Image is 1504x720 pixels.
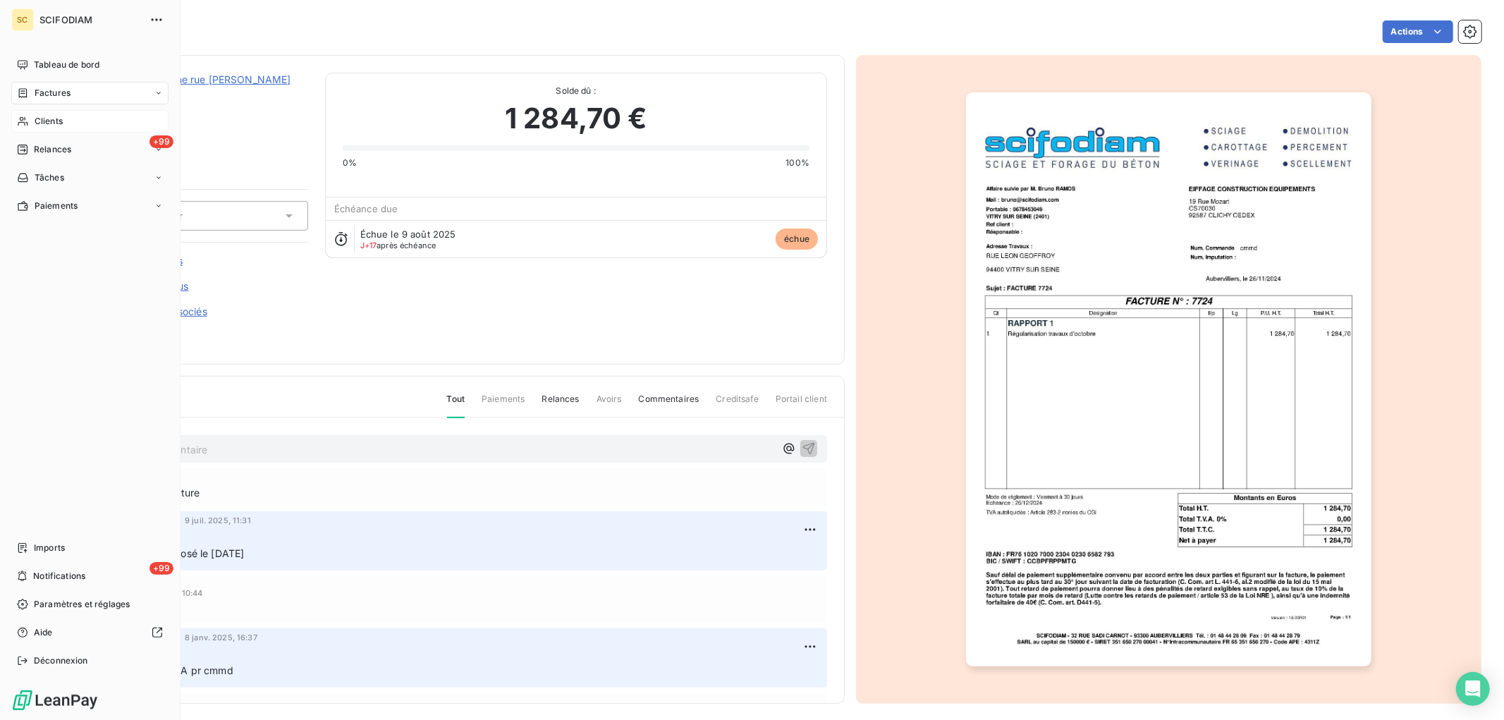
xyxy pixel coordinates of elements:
[34,143,71,156] span: Relances
[966,92,1371,666] img: invoice_thumbnail
[185,633,257,642] span: 8 janv. 2025, 16:37
[716,393,759,417] span: Creditsafe
[542,393,579,417] span: Relances
[776,228,818,250] span: échue
[111,73,291,85] a: Eiff. vitry s/seine rue [PERSON_NAME]
[34,654,88,667] span: Déconnexion
[482,393,525,417] span: Paiements
[334,203,398,214] span: Échéance due
[360,228,456,240] span: Échue le 9 août 2025
[39,14,141,25] span: SCIFODIAM
[33,570,85,582] span: Notifications
[776,393,827,417] span: Portail client
[35,200,78,212] span: Paiements
[343,157,357,169] span: 0%
[505,97,647,140] span: 1 284,70 €
[11,8,34,31] div: SC
[785,157,809,169] span: 100%
[34,59,99,71] span: Tableau de bord
[11,593,169,616] a: Paramètres et réglages
[11,621,169,644] a: Aide
[34,626,53,639] span: Aide
[149,135,173,148] span: +99
[639,393,699,417] span: Commentaires
[11,54,169,76] a: Tableau de bord
[447,393,465,418] span: Tout
[34,542,65,554] span: Imports
[1383,20,1453,43] button: Actions
[35,115,63,128] span: Clients
[11,689,99,712] img: Logo LeanPay
[149,562,173,575] span: +99
[360,241,436,250] span: après échéance
[11,537,169,559] a: Imports
[11,166,169,189] a: Tâches
[343,85,809,97] span: Solde dû :
[11,195,169,217] a: Paiements
[34,598,130,611] span: Paramètres et réglages
[1456,672,1490,706] div: Open Intercom Messenger
[111,90,308,101] span: 41106733
[35,87,71,99] span: Factures
[11,110,169,133] a: Clients
[360,240,377,250] span: J+17
[11,82,169,104] a: Factures
[597,393,622,417] span: Avoirs
[35,171,64,184] span: Tâches
[185,516,251,525] span: 9 juil. 2025, 11:31
[11,138,169,161] a: +99Relances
